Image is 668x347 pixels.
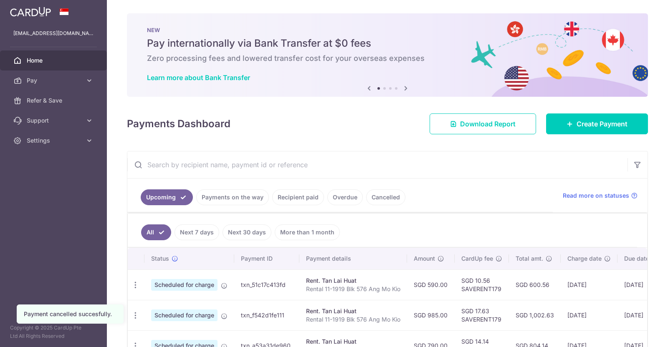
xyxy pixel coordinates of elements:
[617,300,665,330] td: [DATE]
[563,191,629,200] span: Read more on statuses
[546,113,648,134] a: Create Payment
[461,254,493,263] span: CardUp fee
[275,224,340,240] a: More than 1 month
[561,300,617,330] td: [DATE]
[147,53,628,63] h6: Zero processing fees and lowered transfer cost for your overseas expenses
[151,279,218,291] span: Scheduled for charge
[561,269,617,300] td: [DATE]
[27,76,82,85] span: Pay
[127,13,648,97] img: Bank transfer banner
[234,248,299,269] th: Payment ID
[366,189,405,205] a: Cancelled
[306,285,400,293] p: Rental 11-1919 Blk 576 Ang Mo Kio
[10,7,51,17] img: CardUp
[430,113,536,134] a: Download Report
[414,254,435,263] span: Amount
[147,73,250,82] a: Learn more about Bank Transfer
[407,300,455,330] td: SGD 985.00
[151,254,169,263] span: Status
[455,269,509,300] td: SGD 10.56 SAVERENT179
[27,136,82,145] span: Settings
[624,254,649,263] span: Due date
[509,300,561,330] td: SGD 1,002.63
[13,29,94,38] p: [EMAIL_ADDRESS][DOMAIN_NAME]
[27,116,82,125] span: Support
[306,337,400,346] div: Rent. Tan Lai Huat
[27,96,82,105] span: Refer & Save
[563,191,638,200] a: Read more on statuses
[460,119,516,129] span: Download Report
[306,307,400,315] div: Rent. Tan Lai Huat
[24,310,116,318] div: Payment cancelled succesfully.
[127,151,628,178] input: Search by recipient name, payment id or reference
[175,224,219,240] a: Next 7 days
[617,269,665,300] td: [DATE]
[141,189,193,205] a: Upcoming
[196,189,269,205] a: Payments on the way
[147,27,628,33] p: NEW
[567,254,602,263] span: Charge date
[577,119,628,129] span: Create Payment
[127,116,230,131] h4: Payments Dashboard
[516,254,543,263] span: Total amt.
[306,277,400,285] div: Rent. Tan Lai Huat
[234,300,299,330] td: txn_f542d1fe111
[509,269,561,300] td: SGD 600.56
[615,322,660,343] iframe: Opens a widget where you can find more information
[234,269,299,300] td: txn_51c17c413fd
[299,248,407,269] th: Payment details
[147,37,628,50] h5: Pay internationally via Bank Transfer at $0 fees
[272,189,324,205] a: Recipient paid
[327,189,363,205] a: Overdue
[407,269,455,300] td: SGD 590.00
[151,309,218,321] span: Scheduled for charge
[27,56,82,65] span: Home
[141,224,171,240] a: All
[455,300,509,330] td: SGD 17.63 SAVERENT179
[306,315,400,324] p: Rental 11-1919 Blk 576 Ang Mo Kio
[223,224,271,240] a: Next 30 days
